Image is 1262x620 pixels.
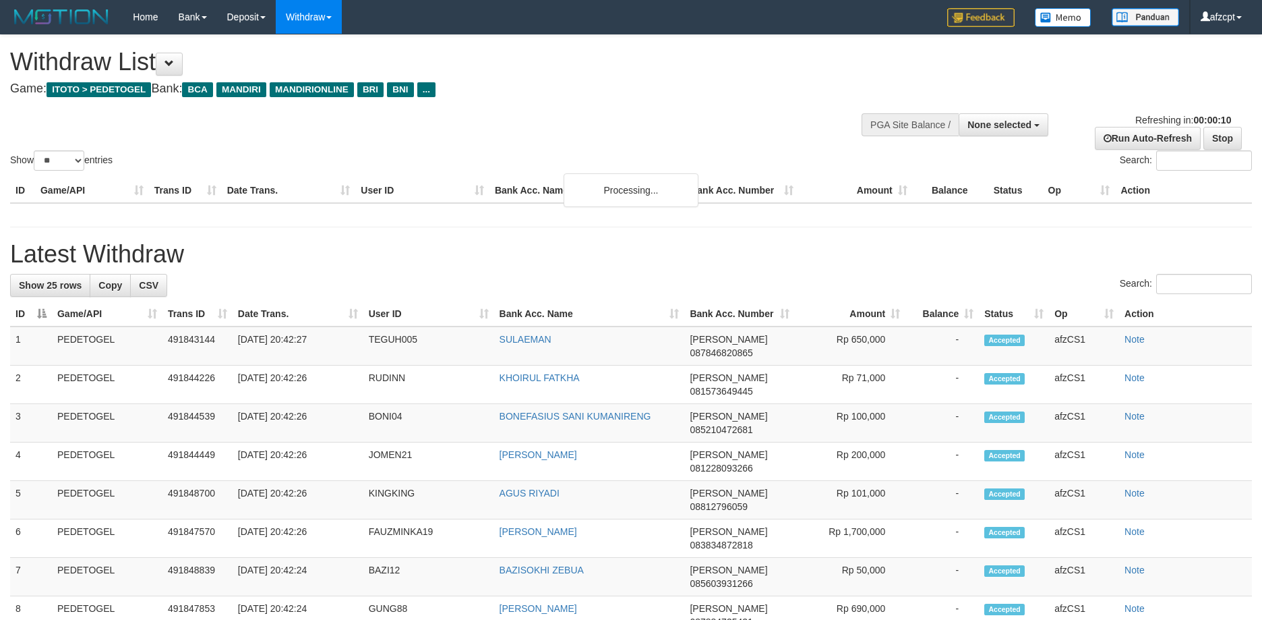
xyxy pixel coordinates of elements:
[685,178,799,203] th: Bank Acc. Number
[1124,334,1145,345] a: Note
[233,404,363,443] td: [DATE] 20:42:26
[363,443,494,481] td: JOMEN21
[363,366,494,404] td: RUDINN
[182,82,212,97] span: BCA
[905,327,979,366] td: -
[795,558,905,596] td: Rp 50,000
[1124,526,1145,537] a: Note
[1203,127,1242,150] a: Stop
[905,404,979,443] td: -
[162,404,233,443] td: 491844539
[10,82,828,96] h4: Game: Bank:
[233,519,363,558] td: [DATE] 20:42:26
[1119,302,1252,327] th: Action
[10,49,828,76] h1: Withdraw List
[988,178,1043,203] th: Status
[1193,115,1231,125] strong: 00:00:10
[363,558,494,596] td: BAZI12
[984,335,1025,346] span: Accepted
[795,327,905,366] td: Rp 650,000
[90,274,131,297] a: Copy
[417,82,435,97] span: ...
[1049,366,1119,404] td: afzCS1
[1049,302,1119,327] th: Op: activate to sort column ascending
[1124,488,1145,499] a: Note
[984,488,1025,500] span: Accepted
[1049,327,1119,366] td: afzCS1
[363,302,494,327] th: User ID: activate to sort column ascending
[500,334,551,345] a: SULAEMAN
[10,241,1252,268] h1: Latest Withdraw
[913,178,988,203] th: Balance
[10,443,52,481] td: 4
[905,481,979,519] td: -
[363,519,494,558] td: FAUZMINKA19
[1124,565,1145,575] a: Note
[1156,150,1252,171] input: Search:
[139,280,158,291] span: CSV
[222,178,356,203] th: Date Trans.
[1156,274,1252,294] input: Search:
[500,411,651,422] a: BONEFASIUS SANI KUMANIRENG
[905,302,979,327] th: Balance: activate to sort column ascending
[270,82,354,97] span: MANDIRIONLINE
[52,443,162,481] td: PEDETOGEL
[959,113,1048,136] button: None selected
[10,302,52,327] th: ID: activate to sort column descending
[795,404,905,443] td: Rp 100,000
[162,519,233,558] td: 491847570
[984,412,1025,423] span: Accepted
[47,82,151,97] span: ITOTO > PEDETOGEL
[1112,8,1179,26] img: panduan.png
[984,450,1025,461] span: Accepted
[233,327,363,366] td: [DATE] 20:42:27
[684,302,795,327] th: Bank Acc. Number: activate to sort column ascending
[1135,115,1231,125] span: Refreshing in:
[690,565,767,575] span: [PERSON_NAME]
[500,526,577,537] a: [PERSON_NAME]
[690,449,767,460] span: [PERSON_NAME]
[690,488,767,499] span: [PERSON_NAME]
[690,603,767,614] span: [PERSON_NAME]
[233,302,363,327] th: Date Trans.: activate to sort column ascending
[52,558,162,596] td: PEDETOGEL
[905,443,979,481] td: -
[233,366,363,404] td: [DATE] 20:42:26
[10,178,35,203] th: ID
[52,302,162,327] th: Game/API: activate to sort column ascending
[984,373,1025,385] span: Accepted
[10,274,90,297] a: Show 25 rows
[1120,150,1252,171] label: Search:
[387,82,413,97] span: BNI
[357,82,384,97] span: BRI
[10,481,52,519] td: 5
[1115,178,1252,203] th: Action
[690,501,748,512] span: Copy 08812796059 to clipboard
[500,565,584,575] a: BAZISOKHI ZEBUA
[10,327,52,366] td: 1
[1035,8,1091,27] img: Button%20Memo.svg
[52,366,162,404] td: PEDETOGEL
[355,178,489,203] th: User ID
[52,404,162,443] td: PEDETOGEL
[1049,519,1119,558] td: afzCS1
[795,443,905,481] td: Rp 200,000
[967,119,1031,130] span: None selected
[34,150,84,171] select: Showentries
[690,334,767,345] span: [PERSON_NAME]
[795,366,905,404] td: Rp 71,000
[690,540,752,551] span: Copy 083834872818 to clipboard
[984,604,1025,615] span: Accepted
[494,302,685,327] th: Bank Acc. Name: activate to sort column ascending
[130,274,167,297] a: CSV
[947,8,1015,27] img: Feedback.jpg
[52,481,162,519] td: PEDETOGEL
[10,558,52,596] td: 7
[1043,178,1116,203] th: Op
[98,280,122,291] span: Copy
[500,603,577,614] a: [PERSON_NAME]
[1049,404,1119,443] td: afzCS1
[1049,443,1119,481] td: afzCS1
[10,366,52,404] td: 2
[1049,558,1119,596] td: afzCS1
